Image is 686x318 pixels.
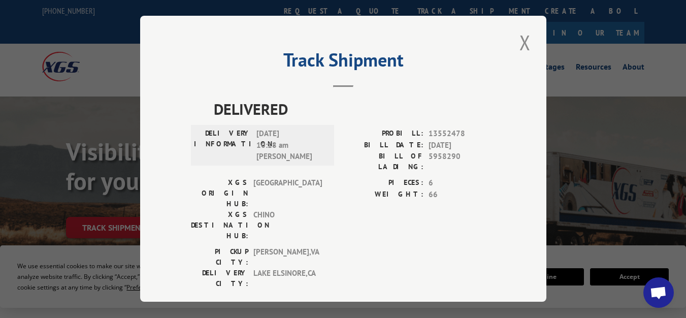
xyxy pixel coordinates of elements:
[429,128,496,140] span: 13552478
[191,268,248,289] label: DELIVERY CITY:
[191,53,496,72] h2: Track Shipment
[343,140,423,151] label: BILL DATE:
[516,28,534,56] button: Close modal
[429,140,496,151] span: [DATE]
[253,209,322,241] span: CHINO
[256,128,325,163] span: [DATE] 10:18 am [PERSON_NAME]
[343,189,423,201] label: WEIGHT:
[253,246,322,268] span: [PERSON_NAME] , VA
[643,277,674,308] a: Open chat
[214,98,496,120] span: DELIVERED
[343,151,423,172] label: BILL OF LADING:
[343,177,423,189] label: PIECES:
[429,189,496,201] span: 66
[194,128,251,163] label: DELIVERY INFORMATION:
[253,268,322,289] span: LAKE ELSINORE , CA
[429,177,496,189] span: 6
[191,246,248,268] label: PICKUP CITY:
[191,177,248,209] label: XGS ORIGIN HUB:
[429,151,496,172] span: 5958290
[343,128,423,140] label: PROBILL:
[253,177,322,209] span: [GEOGRAPHIC_DATA]
[191,209,248,241] label: XGS DESTINATION HUB:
